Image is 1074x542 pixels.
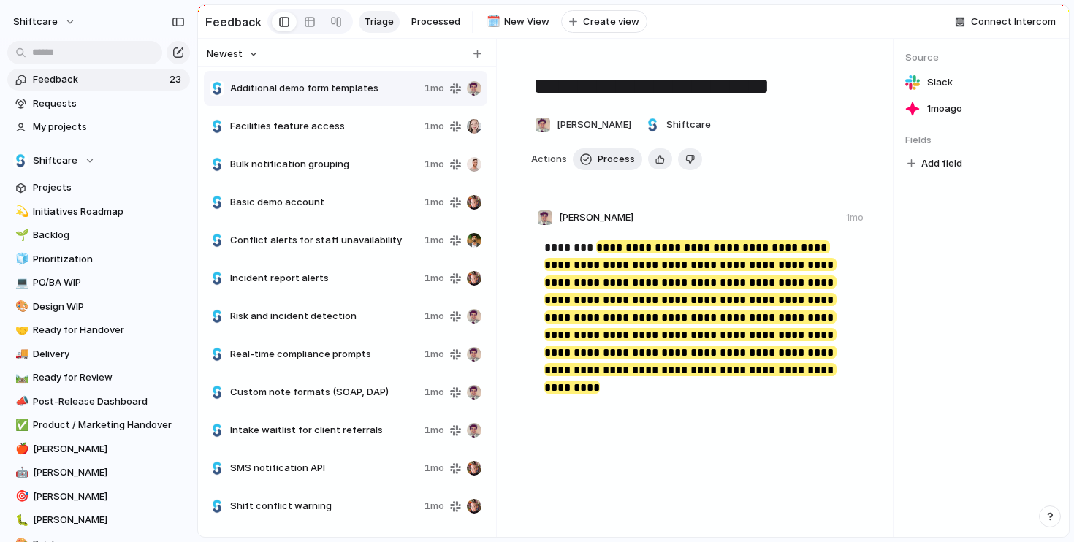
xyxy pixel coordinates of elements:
button: 💻 [13,275,28,290]
span: Real-time compliance prompts [230,347,419,362]
div: 🌱 [15,227,26,244]
span: Prioritization [33,252,185,267]
span: Initiatives Roadmap [33,205,185,219]
button: Process [573,148,642,170]
a: 🎯[PERSON_NAME] [7,486,190,508]
button: Shiftcare [641,113,715,137]
a: 🧊Prioritization [7,248,190,270]
span: Risk and incident detection [230,309,419,324]
div: 💫 [15,203,26,220]
span: 1mo [424,81,444,96]
span: 1mo [424,157,444,172]
span: 1mo ago [927,102,962,116]
div: 1mo [846,211,864,224]
span: Actions [531,152,567,167]
button: 🤝 [13,323,28,337]
span: PO/BA WIP [33,275,185,290]
span: Triage [365,15,394,29]
button: 🎨 [13,299,28,314]
span: New View [504,15,549,29]
span: Projects [33,180,185,195]
div: 🍎[PERSON_NAME] [7,438,190,460]
span: Fields [905,133,1057,148]
div: 💻 [15,275,26,291]
span: 1mo [424,385,444,400]
button: 🤖 [13,465,28,480]
a: 🚚Delivery [7,343,190,365]
a: 🐛[PERSON_NAME] [7,509,190,531]
span: Backlog [33,228,185,243]
a: Requests [7,93,190,115]
button: 💫 [13,205,28,219]
span: Newest [207,47,243,61]
span: 1mo [424,347,444,362]
span: Product / Marketing Handover [33,418,185,432]
span: Custom note formats (SOAP, DAP) [230,385,419,400]
span: 1mo [424,309,444,324]
a: 🌱Backlog [7,224,190,246]
button: 🐛 [13,513,28,527]
span: 1mo [424,195,444,210]
h2: Feedback [205,13,262,31]
span: Create view [583,15,639,29]
span: Shiftcare [33,153,77,168]
div: 🍎 [15,440,26,457]
span: [PERSON_NAME] [559,210,633,225]
button: Shiftcare [7,150,190,172]
a: Slack [905,72,1057,93]
a: Projects [7,177,190,199]
button: Add field [905,154,964,173]
a: 🤝Ready for Handover [7,319,190,341]
span: Ready for Handover [33,323,185,337]
div: 🛤️ [15,370,26,386]
a: 📣Post-Release Dashboard [7,391,190,413]
div: ✅Product / Marketing Handover [7,414,190,436]
span: 1mo [424,233,444,248]
div: ✅ [15,417,26,434]
span: 1mo [424,271,444,286]
span: Requests [33,96,185,111]
a: 🛤️Ready for Review [7,367,190,389]
a: Triage [359,11,400,33]
span: Conflict alerts for staff unavailability [230,233,419,248]
button: Create view [561,10,647,34]
span: [PERSON_NAME] [33,489,185,504]
button: 🌱 [13,228,28,243]
button: Connect Intercom [949,11,1062,33]
button: 🗓️ [484,15,499,29]
div: 🤝 [15,322,26,339]
span: [PERSON_NAME] [33,442,185,457]
span: Shift conflict warning [230,499,419,514]
a: Processed [405,11,466,33]
a: 🎨Design WIP [7,296,190,318]
span: [PERSON_NAME] [33,465,185,480]
div: 🎯 [15,488,26,505]
button: [PERSON_NAME] [531,113,635,137]
div: 🤖[PERSON_NAME] [7,462,190,484]
div: 🎨 [15,298,26,315]
a: 🗓️New View [479,11,555,33]
span: Ready for Review [33,370,185,385]
a: Feedback23 [7,69,190,91]
button: 🚚 [13,347,28,362]
div: 🚚 [15,346,26,362]
a: 💫Initiatives Roadmap [7,201,190,223]
span: My projects [33,120,185,134]
span: Facilities feature access [230,119,419,134]
div: 📣 [15,393,26,410]
div: 🤖 [15,465,26,481]
span: Additional demo form templates [230,81,419,96]
button: ✅ [13,418,28,432]
span: Processed [411,15,460,29]
button: shiftcare [7,10,83,34]
span: Connect Intercom [971,15,1056,29]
